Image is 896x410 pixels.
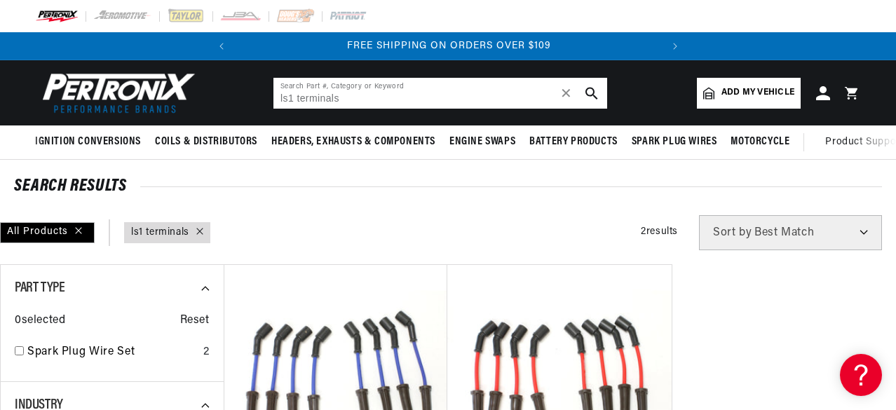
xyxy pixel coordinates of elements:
span: Battery Products [529,135,618,149]
span: Headers, Exhausts & Components [271,135,435,149]
span: 2 results [641,226,678,237]
span: Ignition Conversions [35,135,141,149]
summary: Battery Products [522,125,625,158]
span: Spark Plug Wires [632,135,717,149]
button: Translation missing: en.sections.announcements.next_announcement [661,32,689,60]
a: ls1 terminals [131,225,189,240]
summary: Headers, Exhausts & Components [264,125,442,158]
div: Announcement [236,39,662,54]
div: 2 [203,343,210,362]
a: Spark Plug Wire Set [27,343,198,362]
span: Part Type [15,281,65,295]
span: FREE SHIPPING ON ORDERS OVER $109 [347,41,551,51]
div: SEARCH RESULTS [14,179,882,193]
summary: Motorcycle [724,125,796,158]
select: Sort by [699,215,882,250]
span: Coils & Distributors [155,135,257,149]
a: Add my vehicle [697,78,801,109]
summary: Ignition Conversions [35,125,148,158]
span: Engine Swaps [449,135,515,149]
summary: Engine Swaps [442,125,522,158]
span: Sort by [713,227,752,238]
span: Add my vehicle [721,86,794,100]
span: Motorcycle [731,135,789,149]
input: Search Part #, Category or Keyword [273,78,607,109]
img: Pertronix [35,69,196,117]
button: Translation missing: en.sections.announcements.previous_announcement [208,32,236,60]
summary: Coils & Distributors [148,125,264,158]
button: search button [576,78,607,109]
div: 2 of 2 [236,39,662,54]
span: Reset [180,312,210,330]
summary: Spark Plug Wires [625,125,724,158]
span: 0 selected [15,312,65,330]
